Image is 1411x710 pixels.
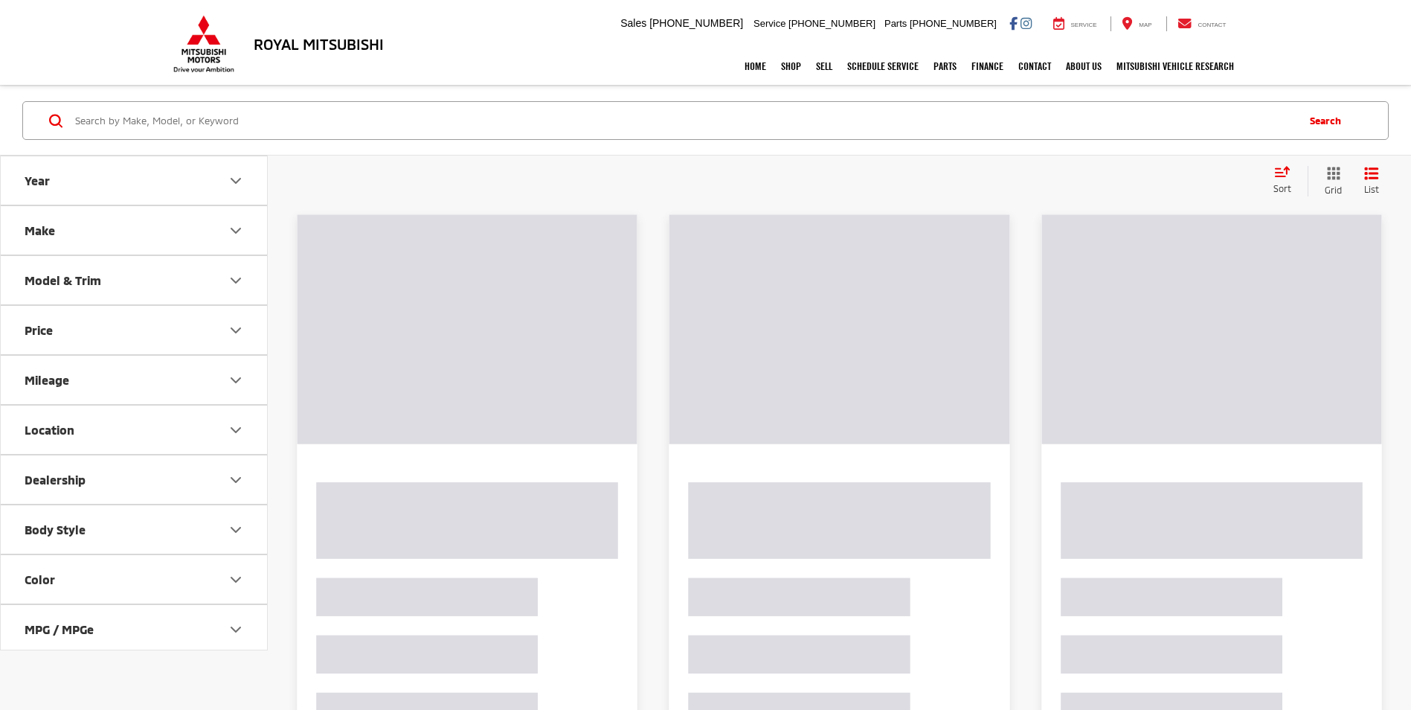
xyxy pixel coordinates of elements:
button: MPG / MPGeMPG / MPGe [1,605,269,653]
div: Color [227,571,245,589]
span: [PHONE_NUMBER] [649,17,743,29]
div: Price [227,322,245,339]
button: PricePrice [1,306,269,354]
div: Mileage [227,371,245,389]
div: Year [227,172,245,190]
div: Dealership [227,471,245,489]
div: Body Style [25,522,86,537]
a: Service [1042,16,1108,31]
a: Map [1111,16,1163,31]
button: YearYear [1,156,269,205]
button: Grid View [1308,166,1353,196]
span: [PHONE_NUMBER] [788,18,875,29]
button: DealershipDealership [1,455,269,504]
a: Shop [774,48,809,85]
div: Body Style [227,521,245,539]
div: MPG / MPGe [227,621,245,639]
div: Model & Trim [25,273,101,287]
div: Make [227,222,245,240]
a: Contact [1011,48,1058,85]
button: Model & TrimModel & Trim [1,256,269,304]
span: Map [1139,22,1151,28]
button: MakeMake [1,206,269,255]
button: MileageMileage [1,356,269,404]
button: LocationLocation [1,406,269,454]
img: Mitsubishi [170,15,237,73]
div: Mileage [25,373,69,387]
span: [PHONE_NUMBER] [910,18,997,29]
input: Search by Make, Model, or Keyword [74,103,1295,138]
a: About Us [1058,48,1109,85]
span: Service [753,18,785,29]
div: Location [25,423,74,437]
a: Mitsubishi Vehicle Research [1109,48,1241,85]
button: ColorColor [1,555,269,604]
span: List [1364,183,1379,196]
div: Price [25,323,53,337]
button: Search [1295,102,1363,139]
div: Location [227,421,245,439]
div: Dealership [25,473,86,487]
span: Service [1071,22,1097,28]
div: MPG / MPGe [25,622,94,636]
div: Color [25,572,55,586]
span: Sort [1273,183,1291,194]
a: Finance [964,48,1011,85]
div: Make [25,223,55,237]
a: Parts: Opens in a new tab [926,48,964,85]
a: Schedule Service: Opens in a new tab [840,48,926,85]
a: Instagram: Click to visit our Instagram page [1021,17,1032,29]
button: Body StyleBody Style [1,505,269,554]
a: Contact [1166,16,1238,31]
span: Grid [1325,184,1342,196]
button: Select sort value [1266,166,1308,196]
a: Home [737,48,774,85]
a: Facebook: Click to visit our Facebook page [1009,17,1018,29]
span: Sales [620,17,646,29]
div: Year [25,173,50,188]
span: Parts [884,18,907,29]
a: Sell [809,48,840,85]
button: List View [1353,166,1390,196]
h3: Royal Mitsubishi [254,36,384,52]
div: Model & Trim [227,272,245,290]
span: Contact [1198,22,1226,28]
